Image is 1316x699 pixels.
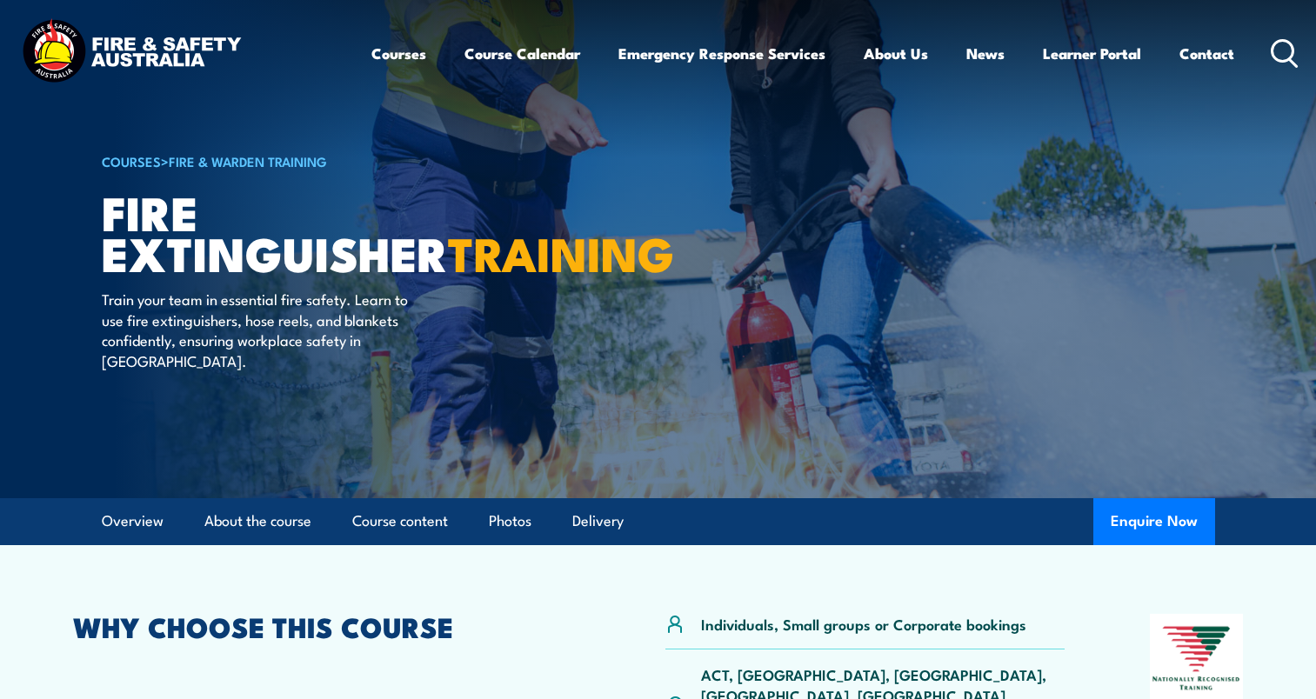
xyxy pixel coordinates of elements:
[102,191,531,272] h1: Fire Extinguisher
[102,151,161,170] a: COURSES
[102,150,531,171] h6: >
[204,498,311,544] a: About the course
[701,614,1026,634] p: Individuals, Small groups or Corporate bookings
[371,30,426,77] a: Courses
[102,289,419,370] p: Train your team in essential fire safety. Learn to use fire extinguishers, hose reels, and blanke...
[73,614,581,638] h2: WHY CHOOSE THIS COURSE
[352,498,448,544] a: Course content
[618,30,825,77] a: Emergency Response Services
[102,498,164,544] a: Overview
[448,216,674,288] strong: TRAINING
[1043,30,1141,77] a: Learner Portal
[464,30,580,77] a: Course Calendar
[572,498,624,544] a: Delivery
[966,30,1005,77] a: News
[1093,498,1215,545] button: Enquire Now
[1179,30,1234,77] a: Contact
[489,498,531,544] a: Photos
[864,30,928,77] a: About Us
[169,151,327,170] a: Fire & Warden Training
